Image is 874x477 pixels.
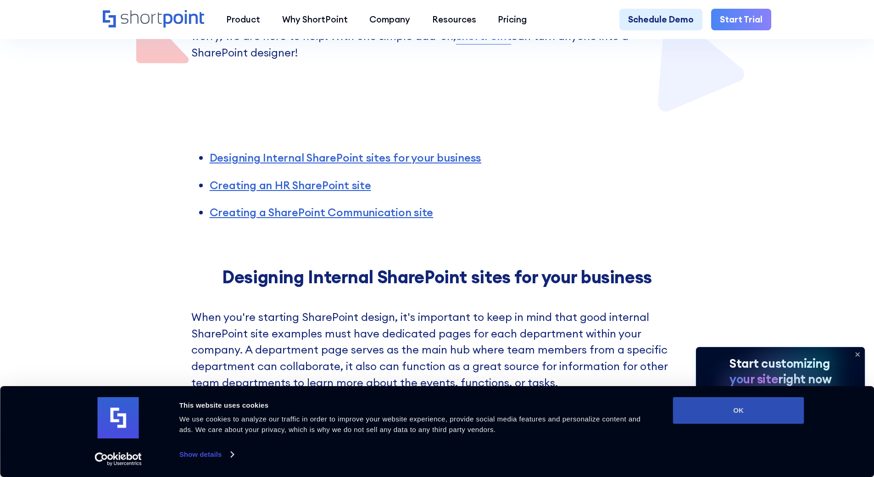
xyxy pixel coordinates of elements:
[103,10,204,29] a: Home
[191,267,683,287] h2: Designing Internal SharePoint sites for your business
[487,9,538,31] a: Pricing
[358,9,421,31] a: Company
[98,397,139,438] img: logo
[226,13,260,26] div: Product
[711,9,771,31] a: Start Trial
[210,178,371,192] a: Creating an HR SharePoint site
[210,151,481,164] a: Designing Internal SharePoint sites for your business
[619,9,702,31] a: Schedule Demo
[179,448,234,461] a: Show details
[271,9,359,31] a: Why ShortPoint
[210,205,433,219] a: Creating a SharePoint Communication site
[179,400,652,411] div: This website uses cookies
[369,13,410,26] div: Company
[78,452,158,466] a: Usercentrics Cookiebot - opens in a new window
[421,9,487,31] a: Resources
[498,13,527,26] div: Pricing
[432,13,476,26] div: Resources
[673,397,804,424] button: OK
[282,13,348,26] div: Why ShortPoint
[215,9,271,31] a: Product
[179,415,641,433] span: We use cookies to analyze our traffic in order to improve your website experience, provide social...
[191,309,683,440] p: When you're starting SharePoint design, it's important to keep in mind that good internal SharePo...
